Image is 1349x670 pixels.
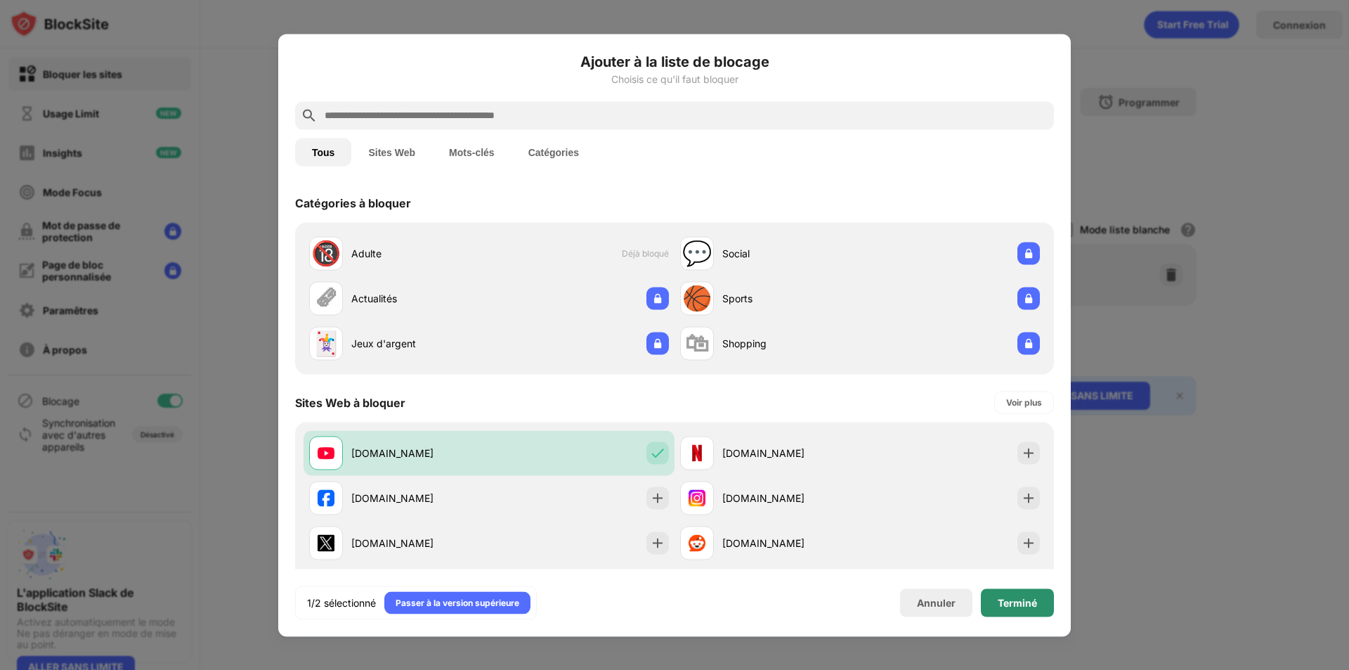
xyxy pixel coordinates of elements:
button: Catégories [511,138,596,166]
div: [DOMAIN_NAME] [722,491,860,505]
button: Mots-clés [432,138,511,166]
div: [DOMAIN_NAME] [722,446,860,460]
div: Jeux d'argent [351,336,489,351]
div: 🔞 [311,239,341,268]
img: favicons [689,534,705,551]
div: [DOMAIN_NAME] [351,536,489,550]
div: Terminé [998,597,1037,608]
div: Voir plus [1006,395,1042,409]
div: Social [722,246,860,261]
div: Adulte [351,246,489,261]
div: 1/2 sélectionné [307,595,376,610]
img: search.svg [301,107,318,124]
div: Passer à la version supérieure [396,595,519,610]
div: Choisis ce qu'il faut bloquer [295,73,1054,84]
div: 💬 [682,239,712,268]
img: favicons [689,489,705,506]
button: Sites Web [351,138,432,166]
div: Actualités [351,291,489,306]
div: 🗞 [314,284,338,313]
div: Sports [722,291,860,306]
span: Déjà bloqué [622,248,669,259]
img: favicons [318,489,334,506]
div: [DOMAIN_NAME] [351,446,489,460]
div: Sites Web à bloquer [295,395,405,409]
button: Tous [295,138,351,166]
h6: Ajouter à la liste de blocage [295,51,1054,72]
div: 🃏 [311,329,341,358]
div: [DOMAIN_NAME] [722,536,860,550]
img: favicons [689,444,705,461]
div: Shopping [722,336,860,351]
div: Annuler [917,597,956,609]
div: [DOMAIN_NAME] [351,491,489,505]
div: 🏀 [682,284,712,313]
div: 🛍 [685,329,709,358]
img: favicons [318,444,334,461]
img: favicons [318,534,334,551]
div: Catégories à bloquer [295,195,411,210]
